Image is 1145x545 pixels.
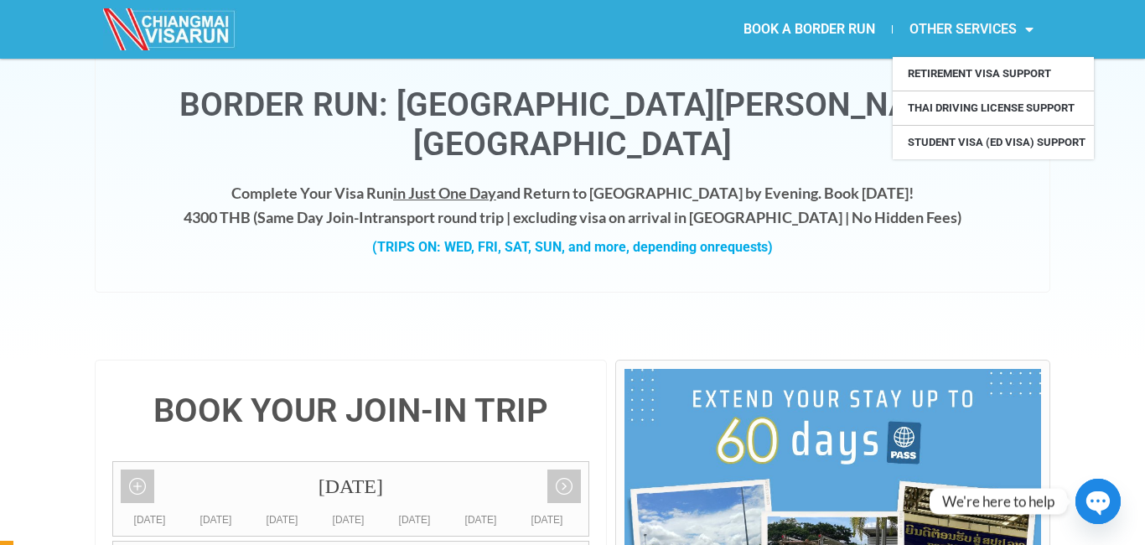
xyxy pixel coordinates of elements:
[381,511,448,528] div: [DATE]
[112,86,1033,164] h1: Border Run: [GEOGRAPHIC_DATA][PERSON_NAME][GEOGRAPHIC_DATA]
[393,184,496,202] span: in Just One Day
[183,511,249,528] div: [DATE]
[893,57,1094,159] ul: OTHER SERVICES
[372,239,773,255] strong: (TRIPS ON: WED, FRI, SAT, SUN, and more, depending on
[112,181,1033,230] h4: Complete Your Visa Run and Return to [GEOGRAPHIC_DATA] by Evening. Book [DATE]! 4300 THB ( transp...
[112,394,589,428] h4: BOOK YOUR JOIN-IN TRIP
[893,126,1094,159] a: Student Visa (ED Visa) Support
[249,511,315,528] div: [DATE]
[514,511,580,528] div: [DATE]
[257,208,372,226] strong: Same Day Join-In
[893,10,1050,49] a: OTHER SERVICES
[893,57,1094,91] a: Retirement Visa Support
[448,511,514,528] div: [DATE]
[715,239,773,255] span: requests)
[117,511,183,528] div: [DATE]
[572,10,1050,49] nav: Menu
[893,91,1094,125] a: Thai Driving License Support
[727,10,892,49] a: BOOK A BORDER RUN
[113,462,588,511] div: [DATE]
[315,511,381,528] div: [DATE]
